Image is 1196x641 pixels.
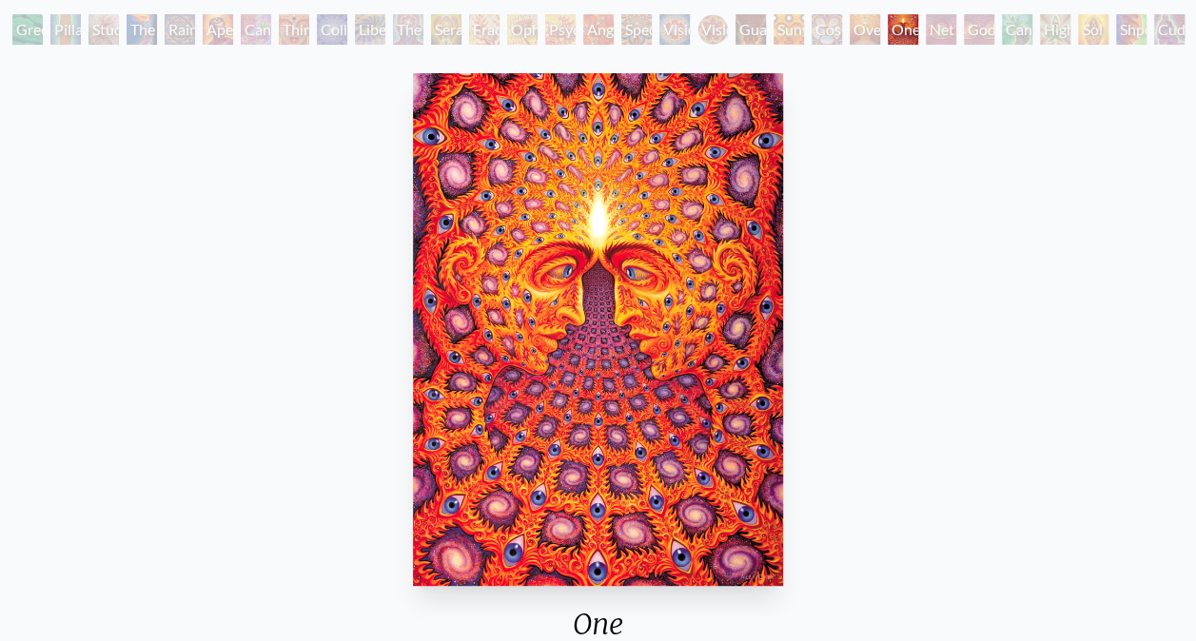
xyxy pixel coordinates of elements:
[1078,14,1108,45] div: Sol Invictus
[697,14,728,45] div: Vision Crystal Tondo
[279,14,309,45] div: Third Eye Tears of Joy
[926,14,956,45] div: Net of Being
[393,14,423,45] div: The Seer
[964,14,994,45] div: Godself
[545,14,576,45] div: Psychomicrograph of a Fractal Paisley Cherub Feather Tip
[1116,14,1147,45] div: Shpongled
[165,14,195,45] div: Rainbow Eye Ripple
[241,14,271,45] div: Cannabis Sutra
[659,14,690,45] div: Vision Crystal
[507,14,538,45] div: Ophanic Eyelash
[317,14,347,45] div: Collective Vision
[812,14,842,45] div: Cosmic Elf
[88,14,119,45] div: Study for the Great Turn
[1002,14,1032,45] div: Cannafist
[850,14,880,45] div: Oversoul
[735,14,766,45] div: Guardian of Infinite Vision
[583,14,614,45] div: Angel Skin
[431,14,461,45] div: Seraphic Transport Docking on the Third Eye
[355,14,385,45] div: Liberation Through Seeing
[413,73,784,586] img: One-2000-Alex-Grey-watermarked.jpg
[888,14,918,45] div: One
[469,14,500,45] div: Fractal Eyes
[203,14,233,45] div: Aperture
[1154,14,1185,45] div: Cuddle
[127,14,157,45] div: The Torch
[621,14,652,45] div: Spectral Lotus
[12,14,43,45] div: Green Hand
[50,14,81,45] div: Pillar of Awareness
[774,14,804,45] div: Sunyata
[1040,14,1070,45] div: Higher Vision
